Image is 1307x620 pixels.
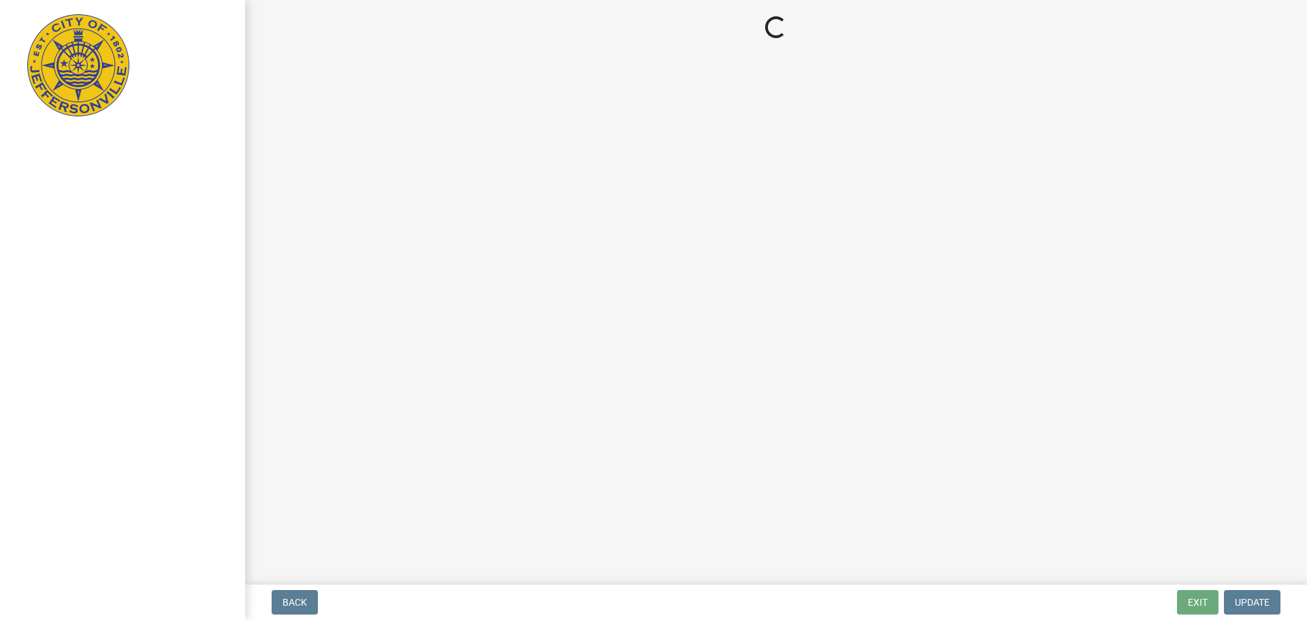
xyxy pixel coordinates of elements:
[1235,597,1270,608] span: Update
[27,14,129,116] img: City of Jeffersonville, Indiana
[1177,590,1219,615] button: Exit
[1224,590,1280,615] button: Update
[283,597,307,608] span: Back
[272,590,318,615] button: Back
